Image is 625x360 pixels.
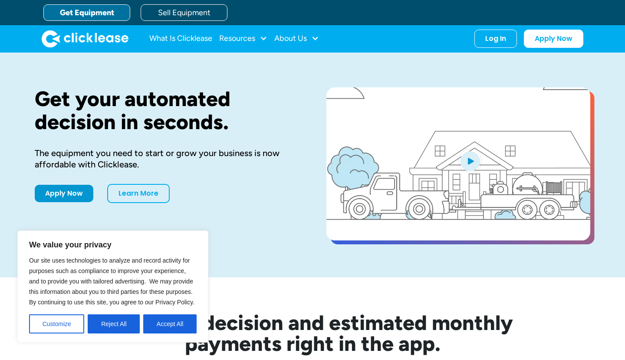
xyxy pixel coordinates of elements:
button: Customize [29,314,84,333]
a: What Is Clicklease [149,30,212,47]
div: The equipment you need to start or grow your business is now affordable with Clicklease. [35,147,299,170]
p: We value your privacy [29,240,197,250]
img: Blue play button logo on a light blue circular background [458,149,482,173]
a: Learn More [107,184,170,203]
a: Get Equipment [43,4,130,21]
a: open lightbox [326,87,590,240]
button: Accept All [143,314,197,333]
button: Reject All [88,314,140,333]
div: Log In [485,34,506,43]
a: Apply Now [524,30,583,48]
div: Resources [219,30,267,47]
div: We value your privacy [17,230,208,343]
div: About Us [274,30,319,47]
img: Clicklease logo [42,30,128,47]
span: Our site uses technologies to analyze and record activity for purposes such as compliance to impr... [29,257,194,306]
a: home [42,30,128,47]
h1: Get your automated decision in seconds. [35,87,299,133]
a: Sell Equipment [141,4,227,21]
a: Apply Now [35,185,93,202]
h2: See your decision and estimated monthly payments right in the app. [69,312,556,354]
